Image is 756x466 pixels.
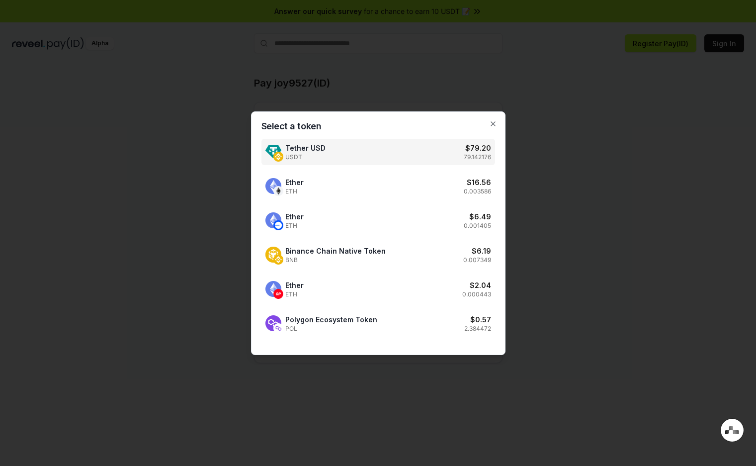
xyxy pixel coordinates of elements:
img: Ether [273,289,283,299]
span: ETH [285,187,304,195]
img: Ether [273,220,283,230]
img: Binance Chain Native Token [273,255,283,265]
span: ETH [285,290,304,298]
img: Ether [265,281,281,297]
span: Tether USD [285,143,326,153]
h2: Select a token [261,122,495,131]
p: 0.000443 [462,290,491,298]
span: Ether [285,177,304,187]
img: Ether [265,178,281,194]
h3: $ 16.56 [467,177,491,187]
p: 0.003586 [464,187,491,195]
p: 2.384472 [464,325,491,333]
h3: $ 6.49 [469,211,491,222]
h3: $ 6.19 [472,246,491,256]
img: Polygon Ecosystem Token [265,315,281,331]
span: Ether [285,211,304,222]
p: 0.007349 [463,256,491,264]
p: 0.001405 [464,222,491,230]
img: Tether USD [265,144,281,160]
span: Polygon Ecosystem Token [285,314,377,325]
span: Ether [285,280,304,290]
span: BNB [285,256,386,264]
span: Binance Chain Native Token [285,246,386,256]
span: ETH [285,222,304,230]
h3: $ 0.57 [470,314,491,325]
span: POL [285,325,377,333]
h3: $ 79.20 [465,143,491,153]
h3: $ 2.04 [470,280,491,290]
img: Tether USD [273,152,283,162]
img: Ether [265,212,281,228]
img: Polygon Ecosystem Token [273,323,283,333]
span: USDT [285,153,326,161]
img: Ether [273,186,283,196]
p: 79.142176 [464,153,491,161]
img: Binance Chain Native Token [265,247,281,263]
